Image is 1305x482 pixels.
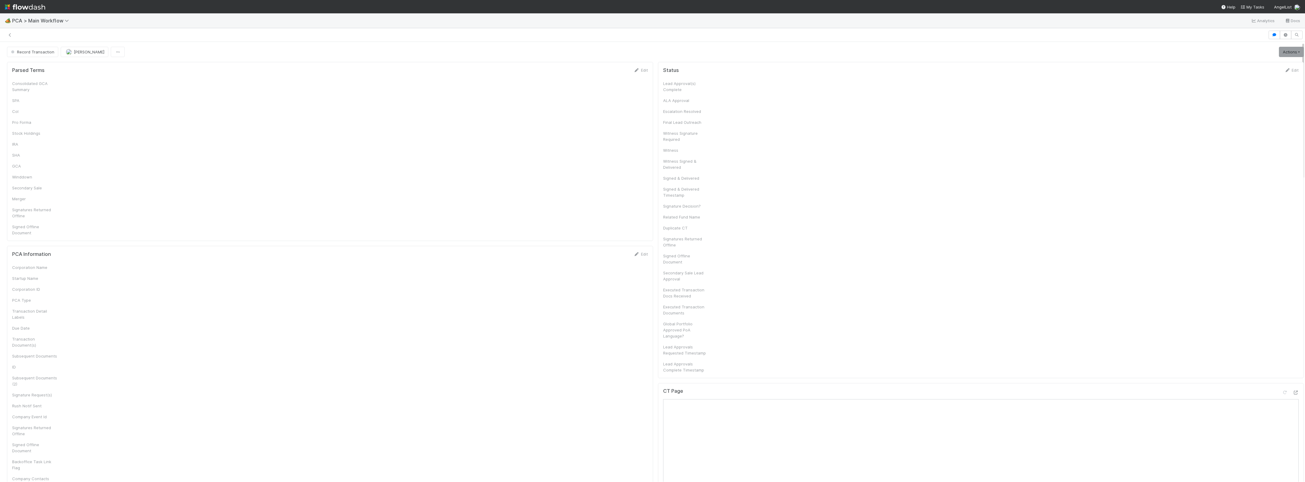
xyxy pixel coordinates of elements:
span: My Tasks [1240,5,1264,9]
span: AngelList [1274,5,1292,9]
div: Witness Signed & Delivered [663,158,709,170]
div: Secondary Sale Lead Approval [663,270,709,282]
div: Transaction Document(s) [12,336,58,348]
div: SPA [12,97,58,104]
div: Secondary Sale [12,185,58,191]
div: PCA Type [12,297,58,303]
div: Stock Holdings [12,130,58,136]
div: Transaction Detail Labels [12,308,58,320]
div: Corporation Name [12,264,58,270]
span: PCA > Main Workflow [12,18,72,24]
div: Signed Offline Document [12,442,58,454]
div: Subsequent Documents [12,353,58,359]
div: Signatures Returned Offline [12,425,58,437]
span: Record Transaction [10,49,54,54]
span: [PERSON_NAME] [74,49,104,54]
div: Rush Notif Sent [12,403,58,409]
img: avatar_99e80e95-8f0d-4917-ae3c-b5dad577a2b5.png [66,49,72,55]
div: Due Date [12,325,58,331]
img: logo-inverted-e16ddd16eac7371096b0.svg [5,2,45,12]
div: Global Portfolio Approved PoA Language? [663,321,709,339]
div: SHA [12,152,58,158]
div: Executed Transaction Docs Received [663,287,709,299]
div: Merger [12,196,58,202]
a: Edit [634,252,648,256]
div: Witness Signature Required [663,130,709,142]
div: Signatures Returned Offline [12,207,58,219]
div: Subsequent Documents (2) [12,375,58,387]
div: Duplicate CT [663,225,709,231]
div: Executed Transaction Documents [663,304,709,316]
div: Lead Approvals Requested Timestamp [663,344,709,356]
div: Company Event Id [12,414,58,420]
button: [PERSON_NAME] [61,47,108,57]
a: Actions [1279,47,1304,57]
h5: CT Page [663,388,683,394]
div: Signatures Returned Offline [663,236,709,248]
div: Signed Offline Document [12,224,58,236]
a: Edit [1284,68,1299,73]
div: Signature Request(s) [12,392,58,398]
div: Company Contacts [12,476,58,482]
h5: Parsed Terms [12,67,45,73]
div: Final Lead Outreach [663,119,709,125]
span: 🏕️ [5,18,11,23]
h5: PCA Information [12,251,51,257]
div: Signed Offline Document [663,253,709,265]
div: Signature Decision? [663,203,709,209]
div: Consolidated GCA Summary [12,80,58,93]
a: My Tasks [1240,4,1264,10]
div: Lead Approvals Complete Timestamp [663,361,709,373]
div: Corporation ID [12,286,58,292]
a: Edit [634,68,648,73]
div: ALA Approval [663,97,709,104]
img: avatar_8d06466b-a936-4205-8f52-b0cc03e2a179.png [1294,4,1300,10]
div: Help [1221,4,1236,10]
div: Lead Approval(s) Complete [663,80,709,93]
h5: Status [663,67,679,73]
a: Analytics [1251,17,1275,24]
div: Signed & Delivered Timestamp [663,186,709,198]
div: Pro Forma [12,119,58,125]
div: Escalation Resolved [663,108,709,114]
div: ID [12,364,58,370]
div: CoI [12,108,58,114]
div: Winddown [12,174,58,180]
div: Startup Name [12,275,58,281]
div: Related Fund Name [663,214,709,220]
div: IRA [12,141,58,147]
div: Backoffice Task Link Flag [12,459,58,471]
a: Docs [1285,17,1300,24]
div: GCA [12,163,58,169]
div: Signed & Delivered [663,175,709,181]
div: Witness [663,147,709,153]
button: Record Transaction [7,47,58,57]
